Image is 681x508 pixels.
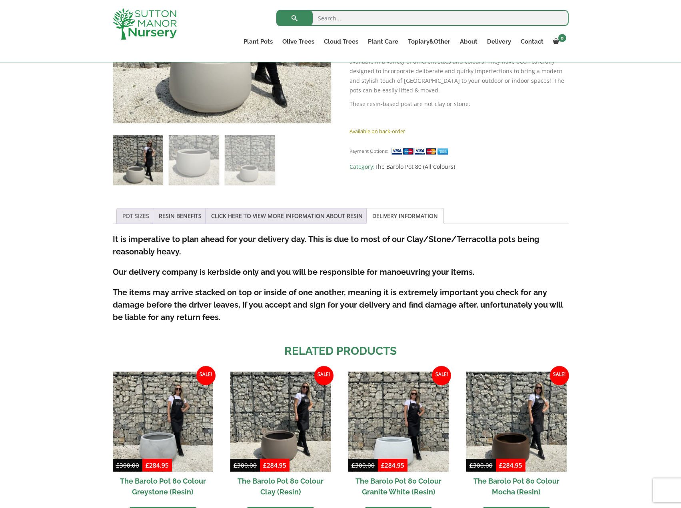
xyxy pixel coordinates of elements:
img: The Barolo Pot 80 Colour Greystone (Resin) [113,372,213,472]
span: £ [351,461,355,469]
img: The Barolo Pot 80 Colour Champagne (Resin) - Image 3 [225,135,275,185]
strong: Our delivery company is kerbside only and you will be responsible for manoeuvring your items. [113,267,475,277]
bdi: 300.00 [469,461,493,469]
span: £ [263,461,267,469]
strong: It is imperative to plan ahead for your delivery day. This is due to most of our Clay/Stone/Terra... [113,234,539,256]
a: Plant Pots [239,36,278,47]
span: £ [146,461,149,469]
span: £ [234,461,237,469]
h2: The Barolo Pot 80 Colour Granite White (Resin) [348,472,449,501]
a: About [455,36,482,47]
a: Sale! The Barolo Pot 80 Colour Mocha (Resin) [466,372,567,501]
span: £ [469,461,473,469]
a: 0 [548,36,569,47]
img: logo [113,8,177,40]
img: The Barolo Pot 80 Colour Champagne (Resin) - Image 2 [169,135,219,185]
a: Sale! The Barolo Pot 80 Colour Greystone (Resin) [113,372,213,501]
a: DELIVERY INFORMATION [372,208,438,224]
span: Sale! [550,366,569,385]
span: Sale! [314,366,334,385]
strong: The items may arrive stacked on top or inside of one another, meaning it is extremely important y... [113,288,563,322]
p: These resin-based post are not clay or stone. [349,99,568,109]
bdi: 284.95 [499,461,522,469]
bdi: 300.00 [116,461,139,469]
a: Plant Care [363,36,403,47]
bdi: 284.95 [263,461,286,469]
span: Sale! [196,366,216,385]
a: Sale! The Barolo Pot 80 Colour Granite White (Resin) [348,372,449,501]
a: Olive Trees [278,36,319,47]
span: Sale! [432,366,451,385]
img: payment supported [391,147,451,156]
img: The Barolo Pot 80 Colour Granite White (Resin) [348,372,449,472]
bdi: 300.00 [234,461,257,469]
p: Available on back-order [349,126,568,136]
a: CLICK HERE TO VIEW MORE INFORMATION ABOUT RESIN [211,208,363,224]
bdi: 284.95 [381,461,404,469]
img: The Barolo Pot 80 Colour Mocha (Resin) [466,372,567,472]
a: RESIN BENEFITS [159,208,202,224]
img: The Barolo Pot 80 Colour Clay (Resin) [230,372,331,472]
img: The Barolo Pot 80 Colour Champagne (Resin) [113,135,163,185]
a: Contact [516,36,548,47]
span: Category: [349,162,568,172]
input: Search... [276,10,569,26]
p: The Barolo Pot range offers a unique and contemporary style. We have this pot available in a vari... [349,47,568,95]
bdi: 284.95 [146,461,169,469]
a: Cloud Trees [319,36,363,47]
span: £ [116,461,120,469]
a: Delivery [482,36,516,47]
a: Sale! The Barolo Pot 80 Colour Clay (Resin) [230,372,331,501]
span: 0 [558,34,566,42]
a: POT SIZES [122,208,149,224]
span: £ [499,461,503,469]
h2: The Barolo Pot 80 Colour Mocha (Resin) [466,472,567,501]
a: The Barolo Pot 80 (All Colours) [375,163,455,170]
bdi: 300.00 [351,461,375,469]
small: Payment Options: [349,148,388,154]
h2: The Barolo Pot 80 Colour Clay (Resin) [230,472,331,501]
h2: The Barolo Pot 80 Colour Greystone (Resin) [113,472,213,501]
a: Topiary&Other [403,36,455,47]
span: £ [381,461,385,469]
h2: Related products [113,343,569,360]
